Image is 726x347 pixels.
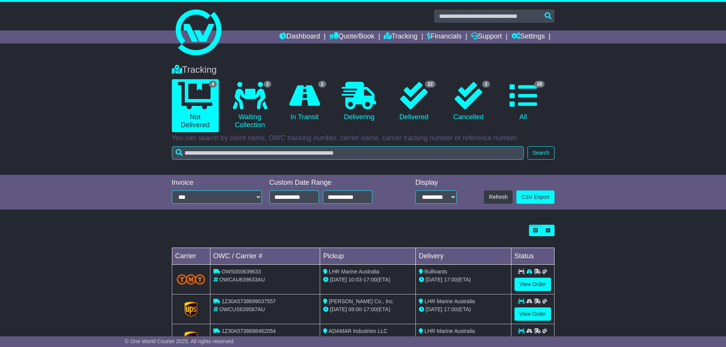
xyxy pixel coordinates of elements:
a: 22 Delivered [390,79,437,124]
span: 09:00 [348,306,362,312]
span: LHR Marine Australia [329,269,379,275]
span: 17:00 [364,306,377,312]
button: Refresh [484,190,513,204]
span: 17:00 [444,277,457,283]
span: 17:00 [364,277,377,283]
p: You can search by client name, OWC tracking number, carrier name, carrier tracking number or refe... [172,134,555,142]
a: 4 Not Delivered [172,79,219,132]
a: Settings [511,30,545,43]
a: View Order [514,307,551,321]
a: Support [471,30,502,43]
img: GetCarrierServiceLogo [184,331,197,347]
div: (ETA) [419,305,508,313]
a: View Order [514,278,551,291]
span: [DATE] [330,277,347,283]
img: GetCarrierServiceLogo [184,302,197,317]
a: CSV Export [516,190,554,204]
a: 2 In Transit [281,79,328,124]
a: 2 Cancelled [445,79,492,124]
span: 2 [264,81,272,88]
button: Search [527,146,554,160]
span: 28 [534,81,545,88]
a: Delivering [336,79,383,124]
span: OWCAU639633AU [219,277,265,283]
span: 2 [318,81,326,88]
span: [PERSON_NAME] Co., Inc. [329,298,394,304]
span: 22 [425,81,435,88]
span: 10:03 [348,277,362,283]
span: [DATE] [330,306,347,312]
div: - (ETA) [323,305,412,313]
img: TNT_Domestic.png [177,274,205,285]
span: 1Z30A5738698462054 [221,328,276,334]
div: Tracking [168,64,558,75]
div: - (ETA) [323,276,412,284]
span: © One World Courier 2025. All rights reserved. [125,338,235,344]
span: ADAMAR Industries LLC [329,328,387,334]
td: Pickup [320,248,416,265]
div: - (ETA) [323,335,412,343]
td: Carrier [172,248,210,265]
span: 1Z30A5738699037557 [221,298,276,304]
div: Invoice [172,179,262,187]
td: Delivery [415,248,511,265]
span: OWCUS639587AU [219,306,265,312]
div: Display [415,179,457,187]
span: [DATE] [426,306,442,312]
a: Tracking [384,30,417,43]
td: Status [511,248,554,265]
span: 4 [209,81,217,88]
div: Custom Date Range [269,179,392,187]
span: LHR Marine Australia [425,298,475,304]
span: LHR Marine Australia [425,328,475,334]
span: Bullivants [425,269,447,275]
td: OWC / Carrier # [210,248,320,265]
span: OWS000639633 [221,269,261,275]
a: Dashboard [279,30,320,43]
span: 2 [482,81,490,88]
div: (ETA) [419,335,508,343]
a: 2 Waiting Collection [226,79,273,132]
span: [DATE] [426,277,442,283]
a: 28 All [500,79,547,124]
span: 17:00 [444,306,457,312]
a: Quote/Book [329,30,374,43]
a: Financials [427,30,462,43]
div: (ETA) [419,276,508,284]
